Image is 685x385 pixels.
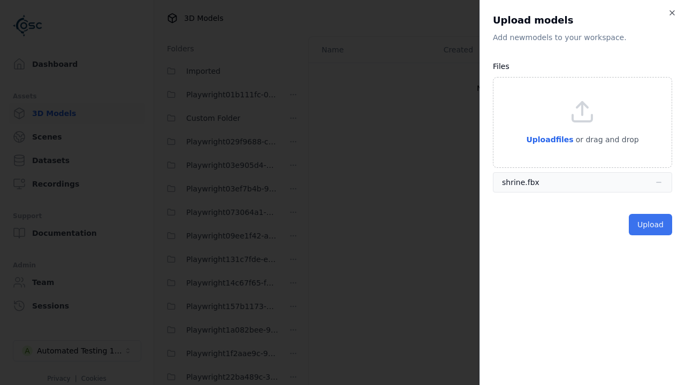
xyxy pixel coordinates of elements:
[493,13,672,28] h2: Upload models
[493,62,509,71] label: Files
[629,214,672,235] button: Upload
[574,133,639,146] p: or drag and drop
[526,135,573,144] span: Upload files
[493,32,672,43] p: Add new model s to your workspace.
[502,177,539,188] div: shrine.fbx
